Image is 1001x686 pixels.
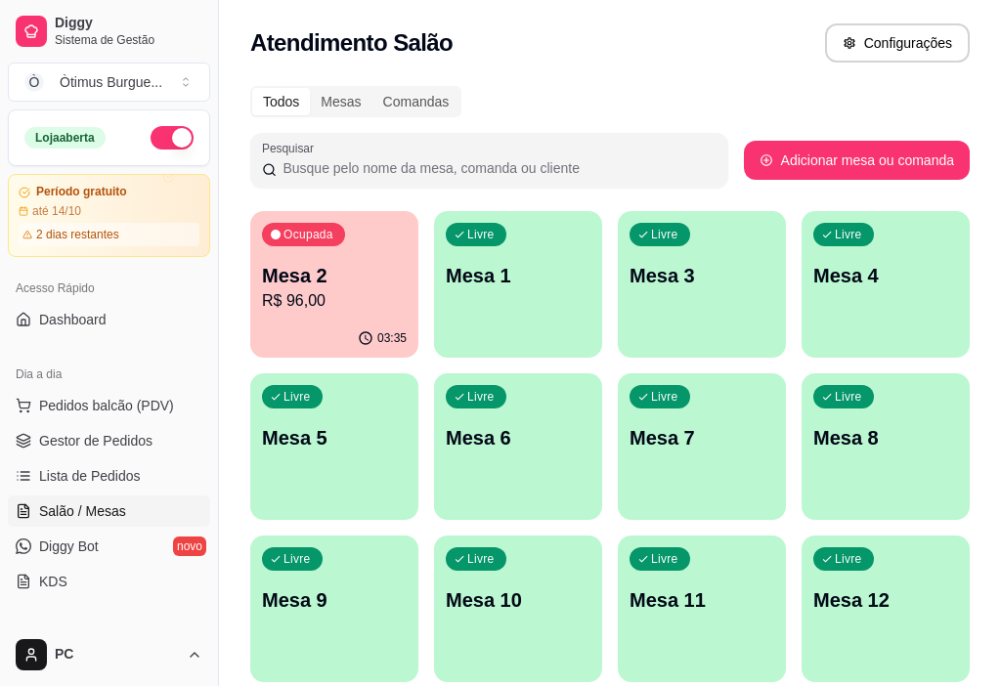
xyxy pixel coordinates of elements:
p: Livre [651,389,678,405]
span: Diggy [55,15,202,32]
div: Dia a dia [8,359,210,390]
a: Salão / Mesas [8,495,210,527]
button: LivreMesa 9 [250,536,418,682]
span: KDS [39,572,67,591]
p: Mesa 7 [630,424,774,451]
p: Mesa 11 [630,586,774,614]
div: Comandas [372,88,460,115]
p: R$ 96,00 [262,289,407,313]
div: Todos [252,88,310,115]
p: Mesa 10 [446,586,590,614]
a: Gestor de Pedidos [8,425,210,456]
button: OcupadaMesa 2R$ 96,0003:35 [250,211,418,358]
p: Mesa 8 [813,424,958,451]
p: Mesa 2 [262,262,407,289]
p: Livre [467,551,495,567]
a: Período gratuitoaté 14/102 dias restantes [8,174,210,257]
a: Lista de Pedidos [8,460,210,492]
p: Livre [283,551,311,567]
p: Livre [651,227,678,242]
article: até 14/10 [32,203,81,219]
span: Ò [24,72,44,92]
p: Mesa 6 [446,424,590,451]
article: 2 dias restantes [36,227,119,242]
button: Alterar Status [151,126,194,150]
button: LivreMesa 10 [434,536,602,682]
div: Acesso Rápido [8,273,210,304]
p: Ocupada [283,227,333,242]
label: Pesquisar [262,140,321,156]
p: Mesa 12 [813,586,958,614]
button: Adicionar mesa ou comanda [744,141,970,180]
input: Pesquisar [277,158,716,178]
p: Livre [467,389,495,405]
div: Mesas [310,88,371,115]
span: Diggy Bot [39,536,99,556]
button: LivreMesa 7 [618,373,786,520]
button: Configurações [825,23,970,63]
span: Salão / Mesas [39,501,126,521]
button: LivreMesa 8 [802,373,970,520]
span: PC [55,646,179,664]
h2: Atendimento Salão [250,27,453,59]
p: Mesa 3 [630,262,774,289]
button: Pedidos balcão (PDV) [8,390,210,421]
button: LivreMesa 12 [802,536,970,682]
a: Dashboard [8,304,210,335]
span: Lista de Pedidos [39,466,141,486]
button: Select a team [8,63,210,102]
p: Livre [283,389,311,405]
span: Pedidos balcão (PDV) [39,396,174,415]
span: Sistema de Gestão [55,32,202,48]
div: Catálogo [8,621,210,652]
a: Diggy Botnovo [8,531,210,562]
button: LivreMesa 6 [434,373,602,520]
p: Livre [467,227,495,242]
div: Loja aberta [24,127,106,149]
button: LivreMesa 3 [618,211,786,358]
p: Mesa 9 [262,586,407,614]
article: Período gratuito [36,185,127,199]
p: 03:35 [377,330,407,346]
span: Dashboard [39,310,107,329]
button: PC [8,631,210,678]
a: DiggySistema de Gestão [8,8,210,55]
p: Mesa 5 [262,424,407,451]
div: Òtimus Burgue ... [60,72,162,92]
button: LivreMesa 1 [434,211,602,358]
p: Livre [651,551,678,567]
a: KDS [8,566,210,597]
p: Livre [835,389,862,405]
button: LivreMesa 4 [802,211,970,358]
p: Mesa 4 [813,262,958,289]
p: Mesa 1 [446,262,590,289]
button: LivreMesa 5 [250,373,418,520]
button: LivreMesa 11 [618,536,786,682]
span: Gestor de Pedidos [39,431,152,450]
p: Livre [835,227,862,242]
p: Livre [835,551,862,567]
